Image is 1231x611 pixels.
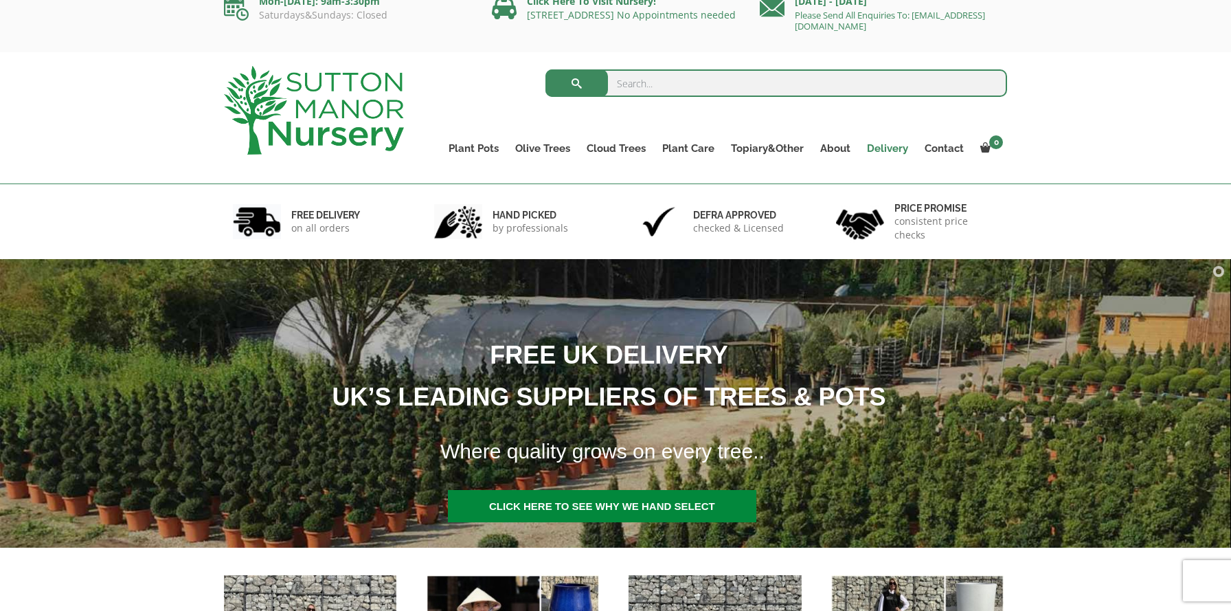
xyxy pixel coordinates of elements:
[635,204,683,239] img: 3.jpg
[527,8,736,21] a: [STREET_ADDRESS] No Appointments needed
[723,139,812,158] a: Topiary&Other
[224,10,471,21] p: Saturdays&Sundays: Closed
[291,209,360,221] h6: FREE DELIVERY
[423,431,1098,472] h1: Where quality grows on every tree..
[795,9,985,32] a: Please Send All Enquiries To: [EMAIL_ADDRESS][DOMAIN_NAME]
[493,209,568,221] h6: hand picked
[812,139,859,158] a: About
[693,221,784,235] p: checked & Licensed
[894,214,999,242] p: consistent price checks
[233,204,281,239] img: 1.jpg
[545,69,1008,97] input: Search...
[493,221,568,235] p: by professionals
[859,139,916,158] a: Delivery
[654,139,723,158] a: Plant Care
[693,209,784,221] h6: Defra approved
[434,204,482,239] img: 2.jpg
[507,139,578,158] a: Olive Trees
[894,202,999,214] h6: Price promise
[440,139,507,158] a: Plant Pots
[104,334,1097,418] h1: FREE UK DELIVERY UK’S LEADING SUPPLIERS OF TREES & POTS
[916,139,972,158] a: Contact
[224,66,404,155] img: logo
[578,139,654,158] a: Cloud Trees
[989,135,1003,149] span: 0
[836,201,884,243] img: 4.jpg
[291,221,360,235] p: on all orders
[972,139,1007,158] a: 0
